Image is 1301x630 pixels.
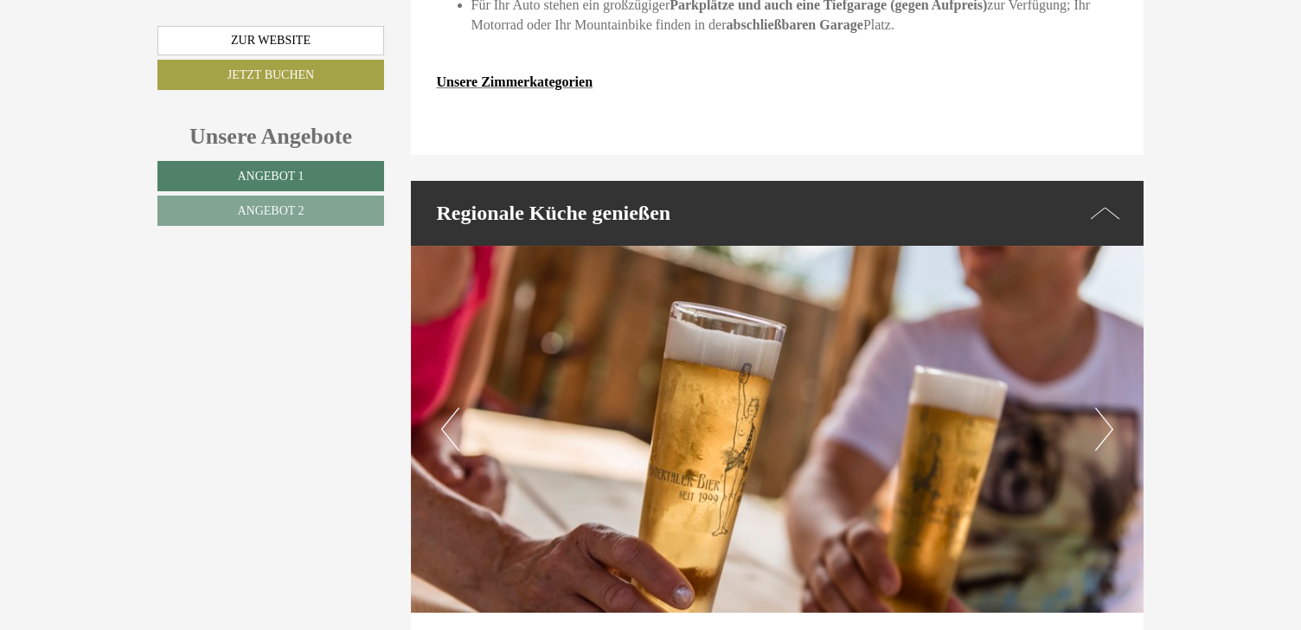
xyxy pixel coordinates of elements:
strong: abschließbaren Garage [727,17,863,32]
a: Unsere Zimmerkategorien [437,74,593,89]
div: Regionale Küche genießen [411,181,1144,245]
button: Previous [441,408,459,451]
a: Zur Website [157,26,384,55]
span: Angebot 1 [237,170,304,183]
div: Unsere Angebote [157,120,384,152]
span: Angebot 2 [237,204,304,217]
a: Jetzt buchen [157,60,384,90]
button: Next [1095,408,1113,451]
